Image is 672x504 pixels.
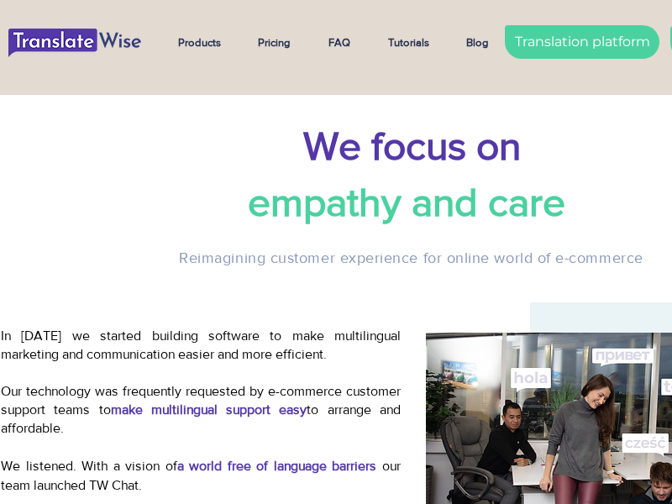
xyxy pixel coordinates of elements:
[320,22,359,64] p: FAQ
[111,402,307,417] span: make multilingual support easy
[303,123,521,167] span: We focus on
[1,459,401,491] span: We listened. With a vision of our team launched TW Chat.
[179,249,643,266] span: Reimagining customer experience for online world of e-commerce
[248,180,565,223] span: empathy and care
[165,22,512,64] nav: Site
[249,22,299,64] p: Pricing
[1,384,401,436] span: Our technology was frequently requested by e-commerce customer support teams to to arrange and af...
[454,22,512,64] a: Blog
[165,22,245,64] a: Products
[505,25,659,59] a: Translation platform
[375,22,454,64] a: Tutorials
[1,327,401,365] p: In [DATE] we started building software to make multilingual marketing and communication easier an...
[8,29,141,57] img: UUS_logo_TW.png
[458,22,497,64] p: Blog
[177,459,377,473] span: a world free of language barriers
[380,22,438,64] p: Tutorials
[170,22,229,64] p: Products
[316,22,375,64] a: FAQ
[245,22,316,64] a: Pricing
[515,33,650,51] span: Translation platform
